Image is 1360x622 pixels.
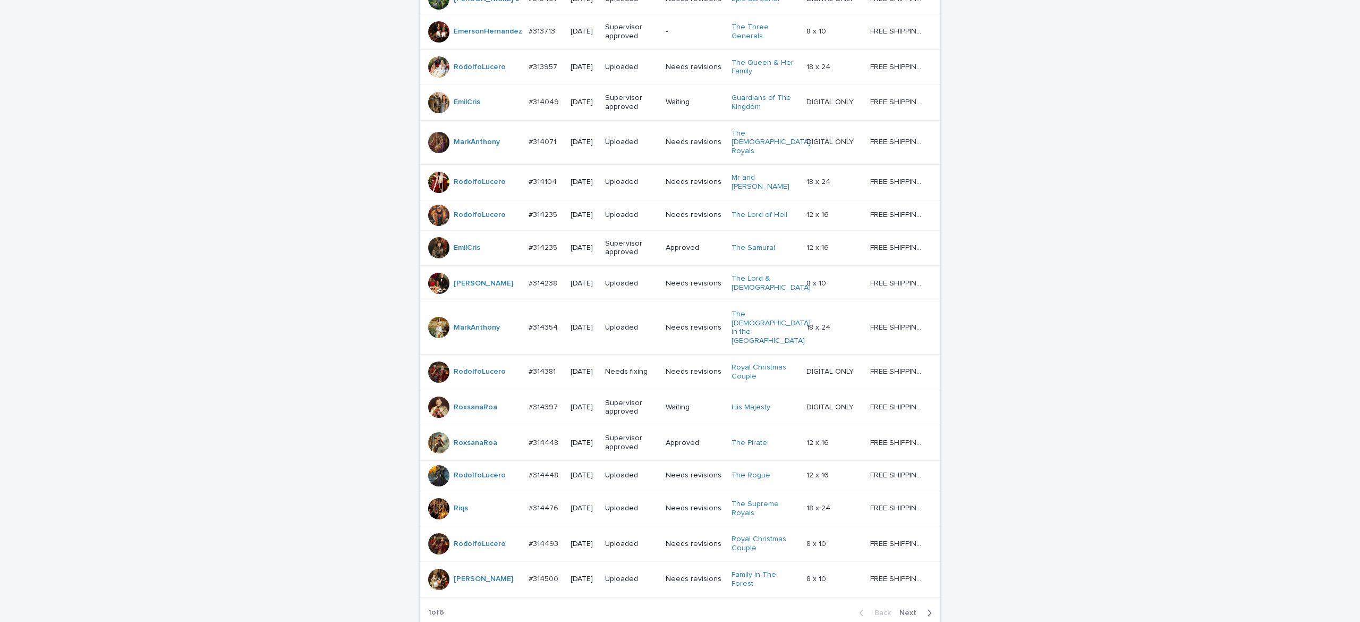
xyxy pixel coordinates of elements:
[529,136,558,147] p: #314071
[571,138,597,147] p: [DATE]
[529,61,559,72] p: #313957
[870,175,925,187] p: FREE SHIPPING - preview in 1-2 business days, after your approval delivery will take 5-10 b.d.
[529,25,557,36] p: #313713
[605,23,657,41] p: Supervisor approved
[666,403,722,412] p: Waiting
[571,243,597,253] p: [DATE]
[806,136,856,147] p: DIGITAL ONLY
[529,321,560,332] p: #314354
[420,200,940,230] tr: RodolfoLucero #314235#314235 [DATE]UploadedNeeds revisionsThe Lord of Hell 12 x 1612 x 16 FREE SH...
[529,436,560,448] p: #314448
[870,321,925,332] p: FREE SHIPPING - preview in 1-2 business days, after your approval delivery will take 5-10 b.d.
[732,471,770,480] a: The Rogue
[870,61,925,72] p: FREE SHIPPING - preview in 1-2 business days, after your approval delivery will take 5-10 b.d.
[666,211,722,220] p: Needs revisions
[605,63,657,72] p: Uploaded
[666,279,722,288] p: Needs revisions
[420,562,940,598] tr: [PERSON_NAME] #314500#314500 [DATE]UploadedNeeds revisionsFamily in The Forest 8 x 108 x 10 FREE ...
[454,63,506,72] a: RodolfoLucero
[420,85,940,121] tr: EmilCris #314049#314049 [DATE]Supervisor approvedWaitingGuardians of The Kingdom DIGITAL ONLYDIGI...
[529,537,560,549] p: #314493
[851,608,895,618] button: Back
[571,575,597,584] p: [DATE]
[732,58,798,77] a: The Queen & Her Family
[870,573,925,584] p: FREE SHIPPING - preview in 1-2 business days, after your approval delivery will take 5-10 b.d.
[454,178,506,187] a: RodolfoLucero
[420,355,940,390] tr: RodolfoLucero #314381#314381 [DATE]Needs fixingNeeds revisionsRoyal Christmas Couple DIGITAL ONLY...
[420,425,940,461] tr: RoxsanaRoa #314448#314448 [DATE]Supervisor approvedApprovedThe Pirate 12 x 1612 x 16 FREE SHIPPIN...
[571,540,597,549] p: [DATE]
[420,390,940,425] tr: RoxsanaRoa #314397#314397 [DATE]Supervisor approvedWaitingHis Majesty DIGITAL ONLYDIGITAL ONLY FR...
[806,573,828,584] p: 8 x 10
[605,138,657,147] p: Uploaded
[571,211,597,220] p: [DATE]
[666,504,722,513] p: Needs revisions
[870,537,925,549] p: FREE SHIPPING - preview in 1-2 business days, after your approval delivery will take 5-10 b.d.
[454,439,497,448] a: RoxsanaRoa
[420,526,940,562] tr: RodolfoLucero #314493#314493 [DATE]UploadedNeeds revisionsRoyal Christmas Couple 8 x 108 x 10 FRE...
[666,243,722,253] p: Approved
[454,367,506,376] a: RodolfoLucero
[420,491,940,526] tr: Riqs #314476#314476 [DATE]UploadedNeeds revisionsThe Supreme Royals 18 x 2418 x 24 FREE SHIPPING ...
[571,323,597,332] p: [DATE]
[666,27,722,36] p: -
[806,175,832,187] p: 18 x 24
[571,279,597,288] p: [DATE]
[420,301,940,354] tr: MarkAnthony #314354#314354 [DATE]UploadedNeeds revisionsThe [DEMOGRAPHIC_DATA] in the [GEOGRAPHIC...
[454,211,506,220] a: RodolfoLucero
[420,165,940,200] tr: RodolfoLucero #314104#314104 [DATE]UploadedNeeds revisionsMr and [PERSON_NAME] 18 x 2418 x 24 FRE...
[454,403,497,412] a: RoxsanaRoa
[732,211,787,220] a: The Lord of Hell
[895,608,940,618] button: Next
[454,243,480,253] a: EmilCris
[571,471,597,480] p: [DATE]
[806,96,856,107] p: DIGITAL ONLY
[605,178,657,187] p: Uploaded
[868,609,891,617] span: Back
[806,502,832,513] p: 18 x 24
[666,367,722,376] p: Needs revisions
[605,323,657,332] p: Uploaded
[806,321,832,332] p: 18 x 24
[529,175,559,187] p: #314104
[529,208,559,220] p: #314235
[870,136,925,147] p: FREE SHIPPING - preview in 1-2 business days, after your approval delivery will take 5-10 b.d.
[899,609,923,617] span: Next
[454,27,522,36] a: EmersonHernandez
[454,504,468,513] a: Riqs
[571,403,597,412] p: [DATE]
[732,363,798,381] a: Royal Christmas Couple
[806,277,828,288] p: 8 x 10
[732,94,798,112] a: Guardians of The Kingdom
[732,173,798,191] a: Mr and [PERSON_NAME]
[571,504,597,513] p: [DATE]
[571,63,597,72] p: [DATE]
[732,274,811,292] a: The Lord & [DEMOGRAPHIC_DATA]
[870,469,925,480] p: FREE SHIPPING - preview in 1-2 business days, after your approval delivery will take 5-10 b.d.
[420,460,940,491] tr: RodolfoLucero #314448#314448 [DATE]UploadedNeeds revisionsThe Rogue 12 x 1612 x 16 FREE SHIPPING ...
[420,14,940,49] tr: EmersonHernandez #313713#313713 [DATE]Supervisor approved-The Three Generals 8 x 108 x 10 FREE SH...
[420,230,940,266] tr: EmilCris #314235#314235 [DATE]Supervisor approvedApprovedThe Samurai 12 x 1612 x 16 FREE SHIPPING...
[806,61,832,72] p: 18 x 24
[806,208,831,220] p: 12 x 16
[605,367,657,376] p: Needs fixing
[666,98,722,107] p: Waiting
[666,63,722,72] p: Needs revisions
[605,471,657,480] p: Uploaded
[529,241,559,253] p: #314235
[870,436,925,448] p: FREE SHIPPING - preview in 1-2 business days, after your approval delivery will take 5-10 b.d.
[806,365,856,376] p: DIGITAL ONLY
[806,469,831,480] p: 12 x 16
[605,540,657,549] p: Uploaded
[666,575,722,584] p: Needs revisions
[571,178,597,187] p: [DATE]
[732,439,767,448] a: The Pirate
[870,96,925,107] p: FREE SHIPPING - preview in 1-2 business days, after your approval delivery will take 5-10 b.d.
[732,570,798,589] a: Family in The Forest
[571,367,597,376] p: [DATE]
[571,98,597,107] p: [DATE]
[420,266,940,301] tr: [PERSON_NAME] #314238#314238 [DATE]UploadedNeeds revisionsThe Lord & [DEMOGRAPHIC_DATA] 8 x 108 x...
[605,504,657,513] p: Uploaded
[870,401,925,412] p: FREE SHIPPING - preview in 1-2 business days, after your approval delivery will take 5-10 b.d.
[666,138,722,147] p: Needs revisions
